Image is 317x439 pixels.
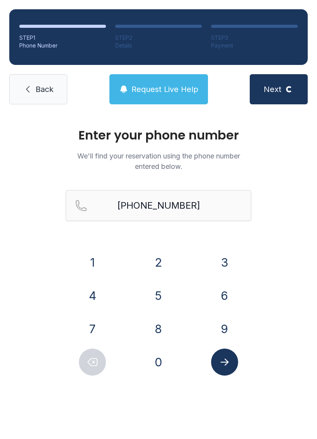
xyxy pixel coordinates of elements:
[36,84,53,95] span: Back
[19,34,106,42] div: STEP 1
[145,249,172,276] button: 2
[211,42,298,49] div: Payment
[264,84,281,95] span: Next
[145,282,172,309] button: 5
[66,190,251,221] input: Reservation phone number
[131,84,198,95] span: Request Live Help
[79,282,106,309] button: 4
[211,34,298,42] div: STEP 3
[19,42,106,49] div: Phone Number
[211,315,238,342] button: 9
[211,249,238,276] button: 3
[145,315,172,342] button: 8
[66,129,251,141] h1: Enter your phone number
[211,282,238,309] button: 6
[79,349,106,376] button: Delete number
[79,249,106,276] button: 1
[145,349,172,376] button: 0
[211,349,238,376] button: Submit lookup form
[115,34,202,42] div: STEP 2
[115,42,202,49] div: Details
[79,315,106,342] button: 7
[66,151,251,172] p: We'll find your reservation using the phone number entered below.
